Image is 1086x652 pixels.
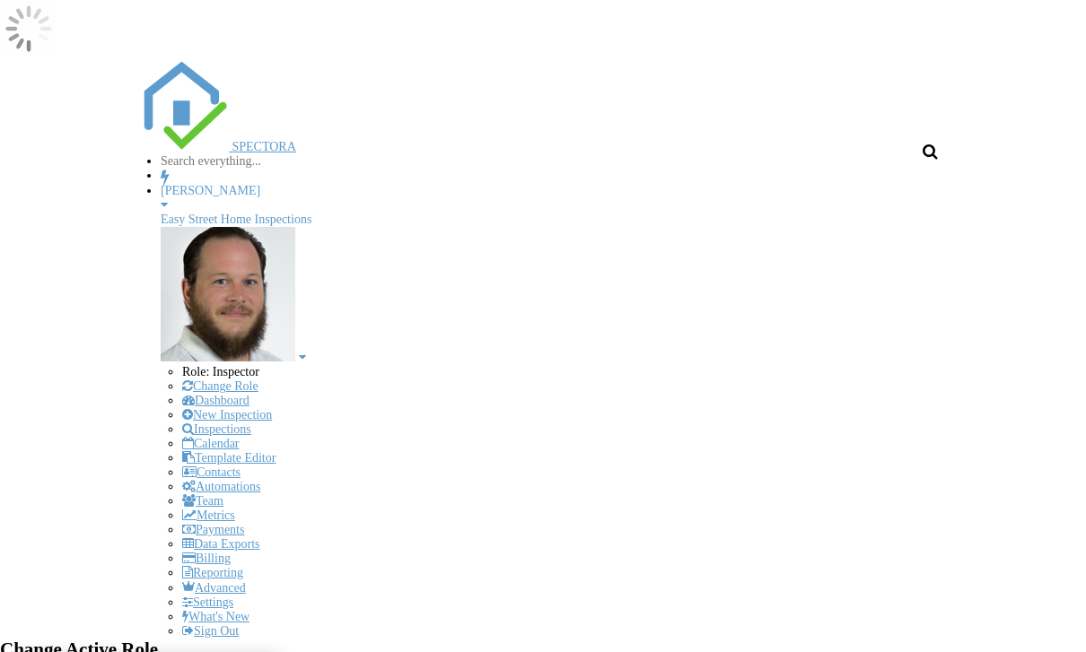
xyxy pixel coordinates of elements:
[161,154,312,169] input: Search everything...
[182,451,276,465] a: Template Editor
[161,184,947,198] div: [PERSON_NAME]
[232,140,296,153] span: SPECTORA
[182,509,235,522] a: Metrics
[182,494,223,508] a: Team
[182,566,243,579] a: Reporting
[161,213,947,227] div: Easy Street Home Inspections
[182,610,250,623] a: What's New
[182,624,239,638] a: Sign Out
[182,408,272,422] a: New Inspection
[182,595,233,609] a: Settings
[161,227,295,361] img: screen_shot_20220926_at_12.59.43_pm.png
[182,581,246,595] a: Advanced
[182,422,251,436] a: Inspections
[139,61,229,151] img: The Best Home Inspection Software - Spectora
[182,465,241,479] a: Contacts
[182,552,231,565] a: Billing
[182,365,259,378] span: Role: Inspector
[182,537,259,551] a: Data Exports
[182,480,260,493] a: Automations
[139,140,296,153] a: SPECTORA
[182,379,258,393] a: Change Role
[182,437,240,450] a: Calendar
[182,523,244,536] a: Payments
[182,394,250,407] a: Dashboard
